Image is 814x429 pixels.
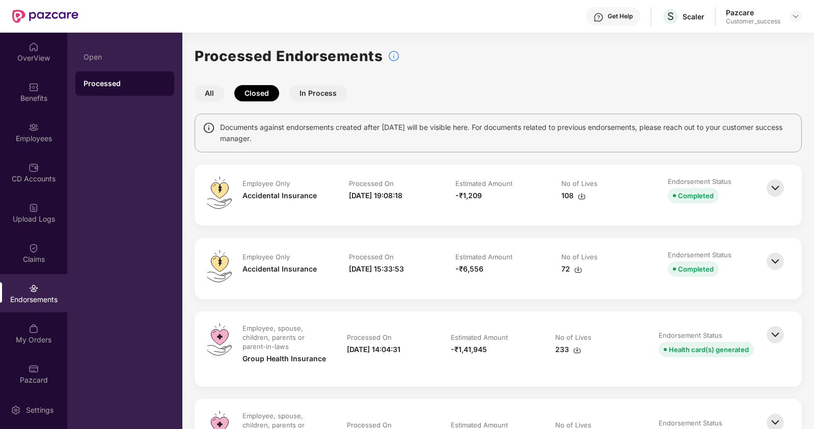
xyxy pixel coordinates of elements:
[678,190,714,201] div: Completed
[220,122,794,144] span: Documents against endorsements created after [DATE] will be visible here. For documents related t...
[561,179,598,188] div: No of Lives
[207,250,232,282] img: svg+xml;base64,PHN2ZyB4bWxucz0iaHR0cDovL3d3dy53My5vcmcvMjAwMC9zdmciIHdpZHRoPSI0OS4zMiIgaGVpZ2h0PS...
[12,10,78,23] img: New Pazcare Logo
[678,263,714,275] div: Completed
[84,53,166,61] div: Open
[195,45,383,67] h1: Processed Endorsements
[608,12,633,20] div: Get Help
[29,243,39,253] img: svg+xml;base64,PHN2ZyBpZD0iQ2xhaW0iIHhtbG5zPSJodHRwOi8vd3d3LnczLm9yZy8yMDAwL3N2ZyIgd2lkdGg9IjIwIi...
[683,12,704,21] div: Scaler
[451,333,508,342] div: Estimated Amount
[561,252,598,261] div: No of Lives
[349,190,402,201] div: [DATE] 19:08:18
[207,324,232,356] img: svg+xml;base64,PHN2ZyB4bWxucz0iaHR0cDovL3d3dy53My5vcmcvMjAwMC9zdmciIHdpZHRoPSI0OS4zMiIgaGVpZ2h0PS...
[29,163,39,173] img: svg+xml;base64,PHN2ZyBpZD0iQ0RfQWNjb3VudHMiIGRhdGEtbmFtZT0iQ0QgQWNjb3VudHMiIHhtbG5zPSJodHRwOi8vd3...
[84,78,166,89] div: Processed
[574,265,582,274] img: svg+xml;base64,PHN2ZyBpZD0iRG93bmxvYWQtMzJ4MzIiIHhtbG5zPSJodHRwOi8vd3d3LnczLm9yZy8yMDAwL3N2ZyIgd2...
[347,344,400,355] div: [DATE] 14:04:31
[29,324,39,334] img: svg+xml;base64,PHN2ZyBpZD0iTXlfT3JkZXJzIiBkYXRhLW5hbWU9Ik15IE9yZGVycyIgeG1sbnM9Imh0dHA6Ly93d3cudz...
[659,418,722,427] div: Endorsement Status
[29,82,39,92] img: svg+xml;base64,PHN2ZyBpZD0iQmVuZWZpdHMiIHhtbG5zPSJodHRwOi8vd3d3LnczLm9yZy8yMDAwL3N2ZyIgd2lkdGg9Ij...
[29,203,39,213] img: svg+xml;base64,PHN2ZyBpZD0iVXBsb2FkX0xvZ3MiIGRhdGEtbmFtZT0iVXBsb2FkIExvZ3MiIHhtbG5zPSJodHRwOi8vd3...
[242,263,317,275] div: Accidental Insurance
[726,8,780,17] div: Pazcare
[561,263,582,275] div: 72
[764,177,786,199] img: svg+xml;base64,PHN2ZyBpZD0iQmFjay0zMngzMiIgeG1sbnM9Imh0dHA6Ly93d3cudzMub3JnLzIwMDAvc3ZnIiB3aWR0aD...
[593,12,604,22] img: svg+xml;base64,PHN2ZyBpZD0iSGVscC0zMngzMiIgeG1sbnM9Imh0dHA6Ly93d3cudzMub3JnLzIwMDAvc3ZnIiB3aWR0aD...
[668,177,731,186] div: Endorsement Status
[726,17,780,25] div: Customer_success
[578,192,586,200] img: svg+xml;base64,PHN2ZyBpZD0iRG93bmxvYWQtMzJ4MzIiIHhtbG5zPSJodHRwOi8vd3d3LnczLm9yZy8yMDAwL3N2ZyIgd2...
[289,85,347,101] button: In Process
[455,190,482,201] div: -₹1,209
[451,344,487,355] div: -₹1,41,945
[669,344,749,355] div: Health card(s) generated
[203,122,215,134] img: svg+xml;base64,PHN2ZyBpZD0iSW5mbyIgeG1sbnM9Imh0dHA6Ly93d3cudzMub3JnLzIwMDAvc3ZnIiB3aWR0aD0iMTQiIG...
[455,252,512,261] div: Estimated Amount
[561,190,586,201] div: 108
[668,250,731,259] div: Endorsement Status
[764,324,786,346] img: svg+xml;base64,PHN2ZyBpZD0iQmFjay0zMngzMiIgeG1sbnM9Imh0dHA6Ly93d3cudzMub3JnLzIwMDAvc3ZnIiB3aWR0aD...
[195,85,224,101] button: All
[764,250,786,273] img: svg+xml;base64,PHN2ZyBpZD0iQmFjay0zMngzMiIgeG1sbnM9Imh0dHA6Ly93d3cudzMub3JnLzIwMDAvc3ZnIiB3aWR0aD...
[667,10,674,22] span: S
[29,364,39,374] img: svg+xml;base64,PHN2ZyBpZD0iUGF6Y2FyZCIgeG1sbnM9Imh0dHA6Ly93d3cudzMub3JnLzIwMDAvc3ZnIiB3aWR0aD0iMj...
[242,190,317,201] div: Accidental Insurance
[29,283,39,293] img: svg+xml;base64,PHN2ZyBpZD0iRW5kb3JzZW1lbnRzIiB4bWxucz0iaHR0cDovL3d3dy53My5vcmcvMjAwMC9zdmciIHdpZH...
[29,42,39,52] img: svg+xml;base64,PHN2ZyBpZD0iSG9tZSIgeG1sbnM9Imh0dHA6Ly93d3cudzMub3JnLzIwMDAvc3ZnIiB3aWR0aD0iMjAiIG...
[242,353,326,364] div: Group Health Insurance
[349,179,394,188] div: Processed On
[349,263,404,275] div: [DATE] 15:33:53
[234,85,279,101] button: Closed
[347,333,392,342] div: Processed On
[242,252,290,261] div: Employee Only
[455,263,483,275] div: -₹6,556
[11,405,21,415] img: svg+xml;base64,PHN2ZyBpZD0iU2V0dGluZy0yMHgyMCIgeG1sbnM9Imh0dHA6Ly93d3cudzMub3JnLzIwMDAvc3ZnIiB3aW...
[792,12,800,20] img: svg+xml;base64,PHN2ZyBpZD0iRHJvcGRvd24tMzJ4MzIiIHhtbG5zPSJodHRwOi8vd3d3LnczLm9yZy8yMDAwL3N2ZyIgd2...
[242,179,290,188] div: Employee Only
[573,346,581,354] img: svg+xml;base64,PHN2ZyBpZD0iRG93bmxvYWQtMzJ4MzIiIHhtbG5zPSJodHRwOi8vd3d3LnczLm9yZy8yMDAwL3N2ZyIgd2...
[207,177,232,209] img: svg+xml;base64,PHN2ZyB4bWxucz0iaHR0cDovL3d3dy53My5vcmcvMjAwMC9zdmciIHdpZHRoPSI0OS4zMiIgaGVpZ2h0PS...
[455,179,512,188] div: Estimated Amount
[555,333,591,342] div: No of Lives
[555,344,581,355] div: 233
[29,122,39,132] img: svg+xml;base64,PHN2ZyBpZD0iRW1wbG95ZWVzIiB4bWxucz0iaHR0cDovL3d3dy53My5vcmcvMjAwMC9zdmciIHdpZHRoPS...
[659,331,722,340] div: Endorsement Status
[242,324,324,351] div: Employee, spouse, children, parents or parent-in-laws
[23,405,57,415] div: Settings
[388,50,400,62] img: svg+xml;base64,PHN2ZyBpZD0iSW5mb18tXzMyeDMyIiBkYXRhLW5hbWU9IkluZm8gLSAzMngzMiIgeG1sbnM9Imh0dHA6Ly...
[349,252,394,261] div: Processed On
